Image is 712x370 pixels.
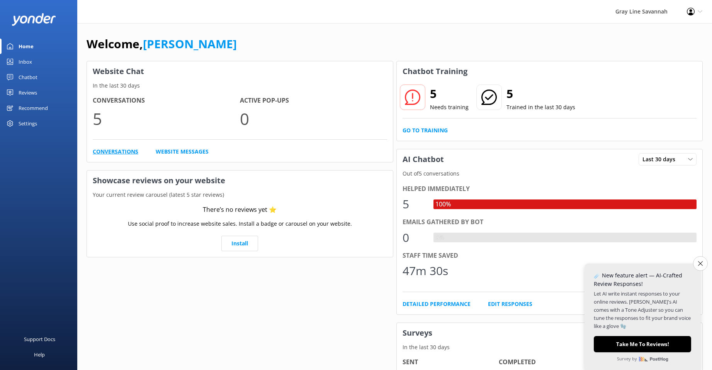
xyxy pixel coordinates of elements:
p: Out of 5 conversations [397,169,703,178]
div: Helped immediately [403,184,697,194]
h4: Conversations [93,96,240,106]
p: In the last 30 days [87,81,393,90]
div: Recommend [19,100,48,116]
div: There’s no reviews yet ⭐ [203,205,277,215]
div: Reviews [19,85,37,100]
p: Needs training [430,103,469,112]
h3: Website Chat [87,61,393,81]
img: yonder-white-logo.png [12,13,56,26]
a: Edit Responses [488,300,532,308]
p: In the last 30 days [397,343,703,351]
h3: Surveys [397,323,703,343]
div: Staff time saved [403,251,697,261]
a: Website Messages [156,147,209,156]
h3: Chatbot Training [397,61,473,81]
a: Go to Training [403,126,448,135]
p: Trained in the last 30 days [506,103,575,112]
h4: Completed [499,357,595,367]
a: Conversations [93,147,138,156]
h3: AI Chatbot [397,149,450,169]
span: Last 30 days [642,155,680,164]
p: Your current review carousel (latest 5 star reviews) [87,191,393,199]
div: 0% [433,233,446,243]
a: Detailed Performance [403,300,471,308]
div: Help [34,347,45,362]
p: 5 [93,106,240,132]
div: 0 [403,228,426,247]
div: Support Docs [24,331,55,347]
a: [PERSON_NAME] [143,36,237,52]
div: 5 [403,195,426,213]
div: Emails gathered by bot [403,217,697,227]
p: Use social proof to increase website sales. Install a badge or carousel on your website. [128,220,352,228]
p: 0 [240,106,387,132]
h1: Welcome, [87,35,237,53]
a: Install [221,236,258,251]
h4: Active Pop-ups [240,96,387,106]
div: 100% [433,199,453,209]
h3: Showcase reviews on your website [87,171,393,191]
div: Chatbot [19,69,37,85]
div: 47m 30s [403,262,448,280]
h2: 5 [430,84,469,103]
div: Home [19,39,34,54]
div: Settings [19,116,37,131]
h4: Sent [403,357,499,367]
h2: 5 [506,84,575,103]
div: Inbox [19,54,32,69]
